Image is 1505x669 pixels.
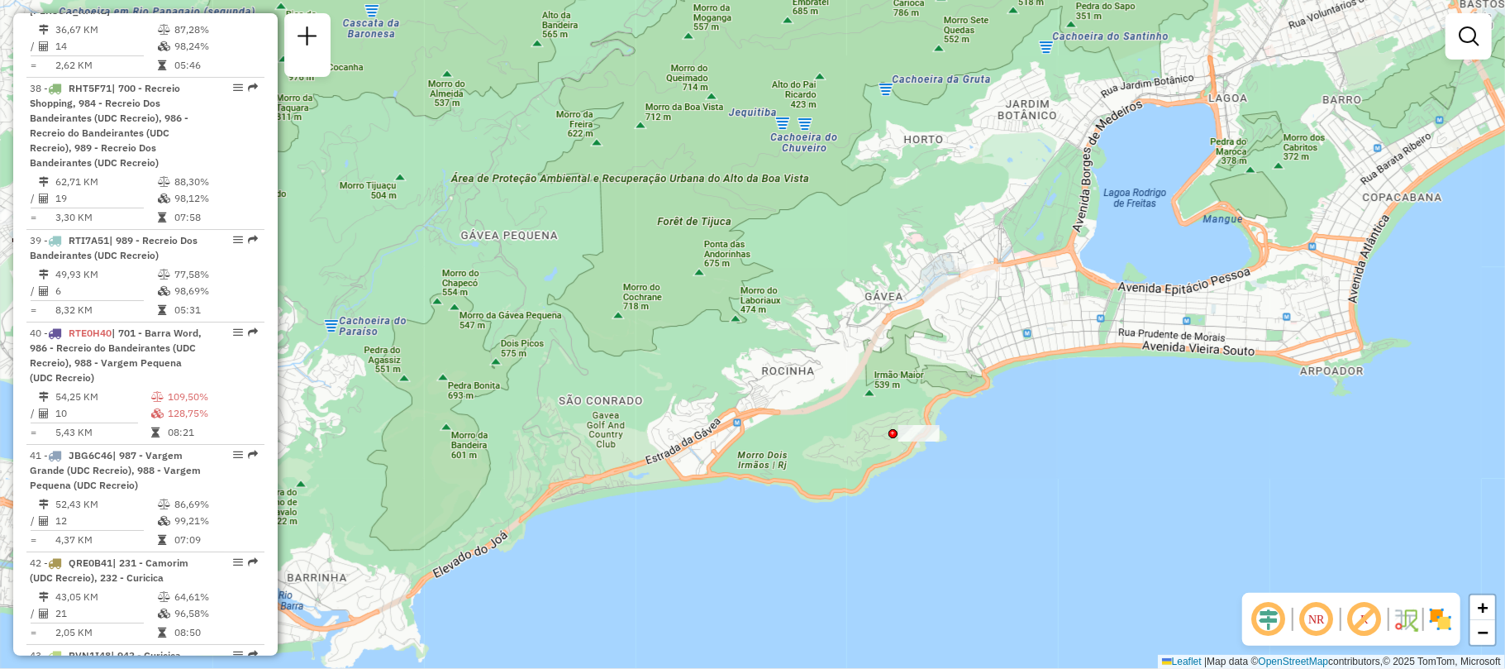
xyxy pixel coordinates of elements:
[55,405,150,422] td: 10
[55,209,157,226] td: 3,30 KM
[55,424,150,441] td: 5,43 KM
[55,266,157,283] td: 49,93 KM
[39,592,49,602] i: Distância Total
[291,20,324,57] a: Nova sessão e pesquisa
[1204,656,1207,667] span: |
[174,302,257,318] td: 05:31
[1393,606,1419,633] img: Fluxo de ruas
[167,424,258,441] td: 08:21
[248,327,258,337] em: Rota exportada
[69,649,111,662] span: RVN1I48
[1470,620,1495,645] a: Zoom out
[55,38,157,55] td: 14
[158,213,166,222] i: Tempo total em rota
[55,389,150,405] td: 54,25 KM
[158,270,170,280] i: % de utilização do peso
[39,409,49,418] i: Total de Atividades
[39,286,49,296] i: Total de Atividades
[174,624,257,641] td: 08:50
[1345,600,1384,639] span: Exibir rótulo
[151,428,160,437] i: Tempo total em rota
[30,557,188,584] span: 42 -
[30,82,188,169] span: | 700 - Recreio Shopping, 984 - Recreio Dos Bandeirantes (UDC Recreio), 986 - Recreio do Bandeira...
[233,327,243,337] em: Opções
[233,83,243,93] em: Opções
[248,650,258,660] em: Rota exportada
[30,424,38,441] td: =
[158,25,170,35] i: % de utilização do peso
[30,557,188,584] span: | 231 - Camorim (UDC Recreio), 232 - Curicica
[55,605,157,622] td: 21
[39,609,49,619] i: Total de Atividades
[39,499,49,509] i: Distância Total
[30,405,38,422] td: /
[248,83,258,93] em: Rota exportada
[158,60,166,70] i: Tempo total em rota
[174,209,257,226] td: 07:58
[174,605,257,622] td: 96,58%
[55,22,157,38] td: 36,67 KM
[158,286,170,296] i: % de utilização da cubagem
[174,283,257,299] td: 98,69%
[960,264,1002,280] div: Atividade não roteirizada - SILVANIA MORAES
[248,450,258,460] em: Rota exportada
[158,41,170,51] i: % de utilização da cubagem
[233,557,243,567] em: Opções
[69,449,112,461] span: JBG6C46
[39,41,49,51] i: Total de Atividades
[174,38,257,55] td: 98,24%
[39,270,49,280] i: Distância Total
[167,389,258,405] td: 109,50%
[174,513,257,529] td: 99,21%
[233,235,243,245] em: Opções
[1162,656,1202,667] a: Leaflet
[111,649,181,662] span: | 943 - Curicica
[174,266,257,283] td: 77,58%
[158,516,170,526] i: % de utilização da cubagem
[30,190,38,207] td: /
[248,235,258,245] em: Rota exportada
[248,557,258,567] em: Rota exportada
[55,190,157,207] td: 19
[30,283,38,299] td: /
[174,57,257,74] td: 05:46
[167,405,258,422] td: 128,75%
[69,557,112,569] span: QRE0B41
[1478,622,1488,643] span: −
[151,392,164,402] i: % de utilização do peso
[174,496,257,513] td: 86,69%
[174,589,257,605] td: 64,61%
[174,532,257,548] td: 07:09
[30,38,38,55] td: /
[1427,606,1454,633] img: Exibir/Ocultar setores
[158,305,166,315] i: Tempo total em rota
[1297,600,1336,639] span: Ocultar NR
[30,327,202,384] span: | 701 - Barra Word, 986 - Recreio do Bandeirantes (UDC Recreio), 988 - Vargem Pequena (UDC Recreio)
[158,177,170,187] i: % de utilização do peso
[30,302,38,318] td: =
[30,57,38,74] td: =
[30,605,38,622] td: /
[898,425,940,442] div: Atividade não roteirizada - BAR SINDICATO DO VIDIGAL LTDA
[39,194,49,203] i: Total de Atividades
[30,532,38,548] td: =
[55,624,157,641] td: 2,05 KM
[1259,656,1329,667] a: OpenStreetMap
[174,174,257,190] td: 88,30%
[233,650,243,660] em: Opções
[55,532,157,548] td: 4,37 KM
[55,496,157,513] td: 52,43 KM
[55,302,157,318] td: 8,32 KM
[55,283,157,299] td: 6
[158,609,170,619] i: % de utilização da cubagem
[30,209,38,226] td: =
[55,57,157,74] td: 2,62 KM
[30,649,181,662] span: 43 -
[30,513,38,529] td: /
[30,624,38,641] td: =
[39,516,49,526] i: Total de Atividades
[30,449,201,491] span: 41 -
[158,194,170,203] i: % de utilização da cubagem
[158,592,170,602] i: % de utilização do peso
[174,22,257,38] td: 87,28%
